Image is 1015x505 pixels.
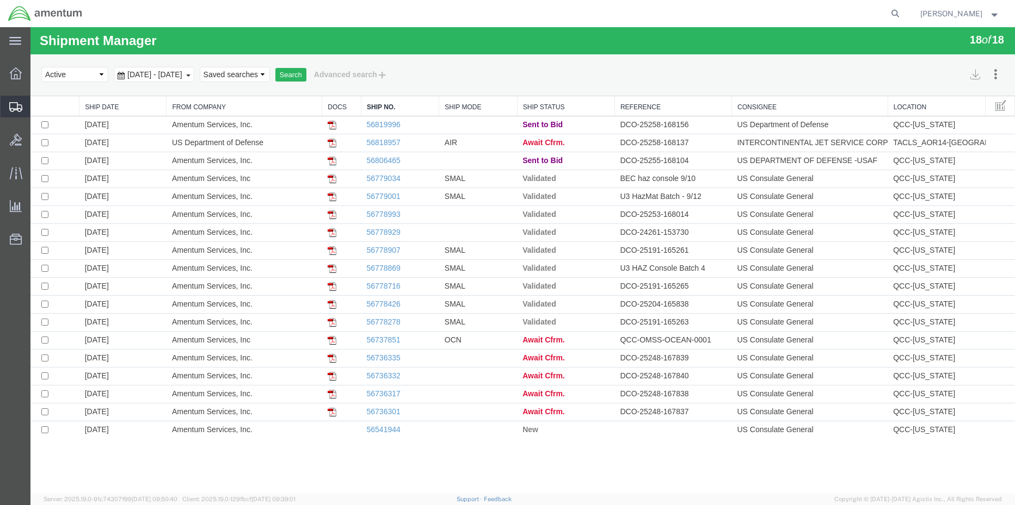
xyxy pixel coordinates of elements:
th: Ship Status [487,69,584,89]
td: [DATE] [49,304,136,322]
td: US Consulate General [701,286,857,304]
a: 56819996 [336,93,370,102]
a: 56736335 [336,326,370,335]
span: Await Cfrm. [492,326,534,335]
a: 56737851 [336,308,370,317]
a: From Company [142,76,286,85]
td: TACLS_AOR14-[GEOGRAPHIC_DATA]. [GEOGRAPHIC_DATA] [857,107,955,125]
td: QCC-[US_STATE] [857,322,955,340]
td: [DATE] [49,358,136,376]
td: DCO-25248-167840 [584,340,701,358]
td: QCC-[US_STATE] [857,340,955,358]
td: QCC-[US_STATE] [857,89,955,107]
td: QCC-[US_STATE] [857,358,955,376]
img: pdf.gif [297,183,306,192]
span: [DATE] 09:50:40 [132,496,177,502]
a: Ship Mode [414,76,481,85]
a: 56779034 [336,147,370,155]
td: QCC-[US_STATE] [857,125,955,143]
td: US Consulate General [701,161,857,179]
span: Validated [492,236,525,245]
td: U3 HazMat Batch - 9/12 [584,161,701,179]
span: Sent to Bid [492,129,532,138]
span: New [492,398,508,407]
td: [DATE] [49,251,136,269]
td: US Consulate General [701,179,857,197]
img: pdf.gif [297,291,306,300]
td: QCC-[US_STATE] [857,161,955,179]
span: Await Cfrm. [492,362,534,371]
span: Client: 2025.19.0-129fbcf [182,496,296,502]
td: [DATE] [49,125,136,143]
th: Docs [292,69,331,89]
td: QCC-[US_STATE] [857,394,955,412]
td: SMAL [409,251,487,269]
th: Consignee [701,69,857,89]
td: US Consulate General [701,143,857,161]
td: [DATE] [49,322,136,340]
td: INTERCONTINENTAL JET SERVICE CORP [701,107,857,125]
span: Validated [492,254,525,263]
a: Support [457,496,484,502]
a: Reference [590,76,696,85]
td: US Consulate General [701,358,857,376]
td: DCO-25248-167837 [584,376,701,394]
a: Ship Status [493,76,579,85]
td: Amentum Services, Inc. [136,322,292,340]
a: Docs [297,76,325,85]
td: SMAL [409,161,487,179]
span: Await Cfrm. [492,380,534,389]
td: Amentum Services, Inc. [136,286,292,304]
a: 56806465 [336,129,370,138]
td: US Consulate General [701,215,857,233]
td: US Consulate General [701,269,857,286]
span: Copyright © [DATE]-[DATE] Agistix Inc., All Rights Reserved [834,495,1002,504]
td: QCC-[US_STATE] [857,304,955,322]
th: Ship No. [331,69,409,89]
td: SMAL [409,269,487,286]
td: US Consulate General [701,197,857,215]
span: Validated [492,290,525,299]
th: Ship Mode [409,69,487,89]
span: Await Cfrm. [492,344,534,353]
td: Amentum Services, Inc. [136,233,292,251]
td: US Consulate General [701,376,857,394]
img: pdf.gif [297,201,306,210]
th: Ship Date [49,69,136,89]
span: Server: 2025.19.0-91c74307f99 [44,496,177,502]
a: Ship Date [54,76,130,85]
td: DCO-25255-168104 [584,125,701,143]
td: [DATE] [49,179,136,197]
img: pdf.gif [297,111,306,120]
td: AIR [409,107,487,125]
img: pdf.gif [297,165,306,174]
td: US Department of Defense [701,89,857,107]
td: QCC-[US_STATE] [857,269,955,286]
td: SMAL [409,215,487,233]
a: 56778716 [336,254,370,263]
a: 56778426 [336,272,370,281]
td: US Consulate General [701,340,857,358]
img: pdf.gif [297,219,306,228]
span: Validated [492,183,525,191]
a: 56778869 [336,236,370,245]
img: pdf.gif [297,327,306,335]
a: 56736317 [336,362,370,371]
td: US Consulate General [701,394,857,412]
th: From Company [136,69,292,89]
td: [DATE] [49,107,136,125]
td: [DATE] [49,233,136,251]
td: Amentum Services, Inc. [136,125,292,143]
a: 56736301 [336,380,370,389]
td: [DATE] [49,340,136,358]
td: Amentum Services, Inc. [136,394,292,412]
img: pdf.gif [297,273,306,282]
td: DCO-24261-153730 [584,197,701,215]
span: Aug 16th 2025 - Sep 16th 2025 [94,43,155,52]
img: pdf.gif [297,363,306,371]
td: Amentum Services, Inc. [136,340,292,358]
td: Amentum Services, Inc. [136,358,292,376]
iframe: FS Legacy Container [30,27,1015,494]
